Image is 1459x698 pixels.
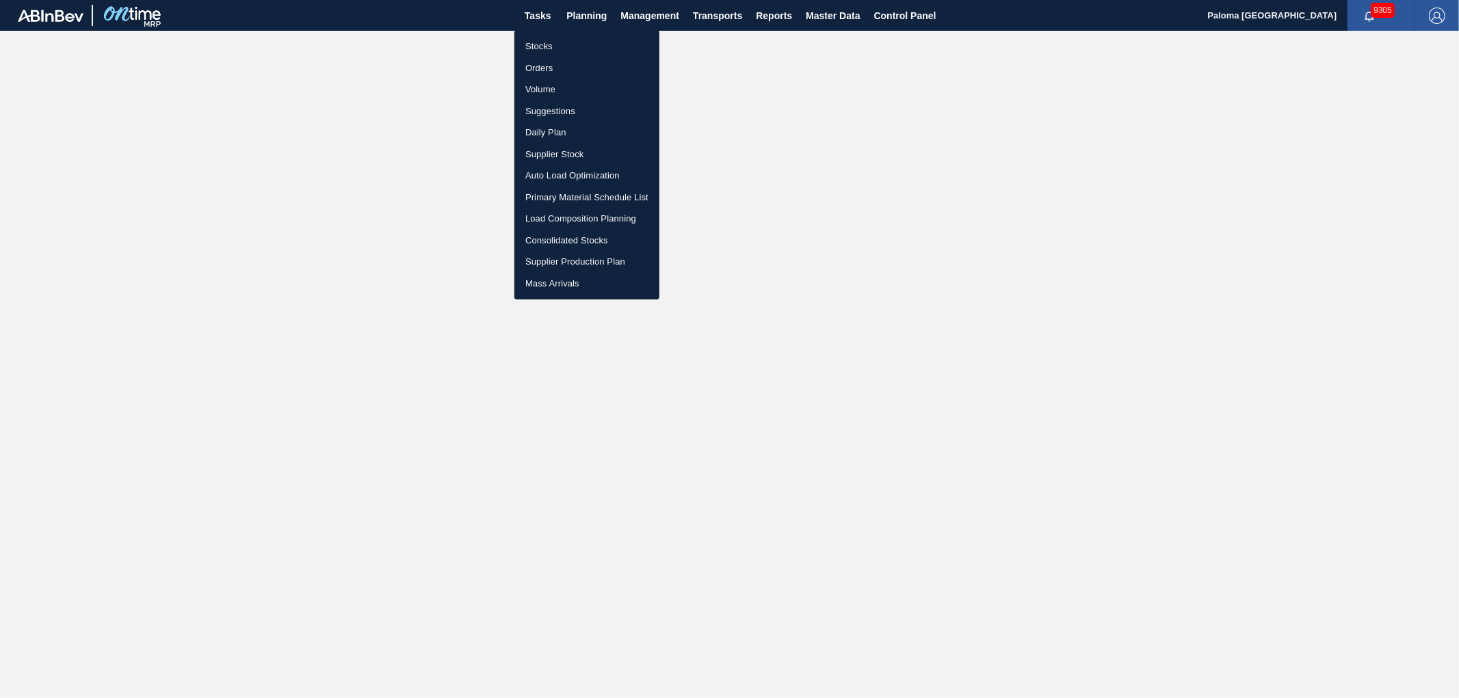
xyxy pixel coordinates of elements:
a: Volume [514,79,659,100]
a: Auto Load Optimization [514,165,659,187]
a: Supplier Stock [514,144,659,165]
a: Daily Plan [514,122,659,144]
a: Orders [514,57,659,79]
a: Mass Arrivals [514,273,659,295]
a: Supplier Production Plan [514,251,659,273]
a: Primary Material Schedule List [514,187,659,209]
a: Consolidated Stocks [514,230,659,252]
a: Stocks [514,36,659,57]
a: Suggestions [514,100,659,122]
a: Load Composition Planning [514,208,659,230]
